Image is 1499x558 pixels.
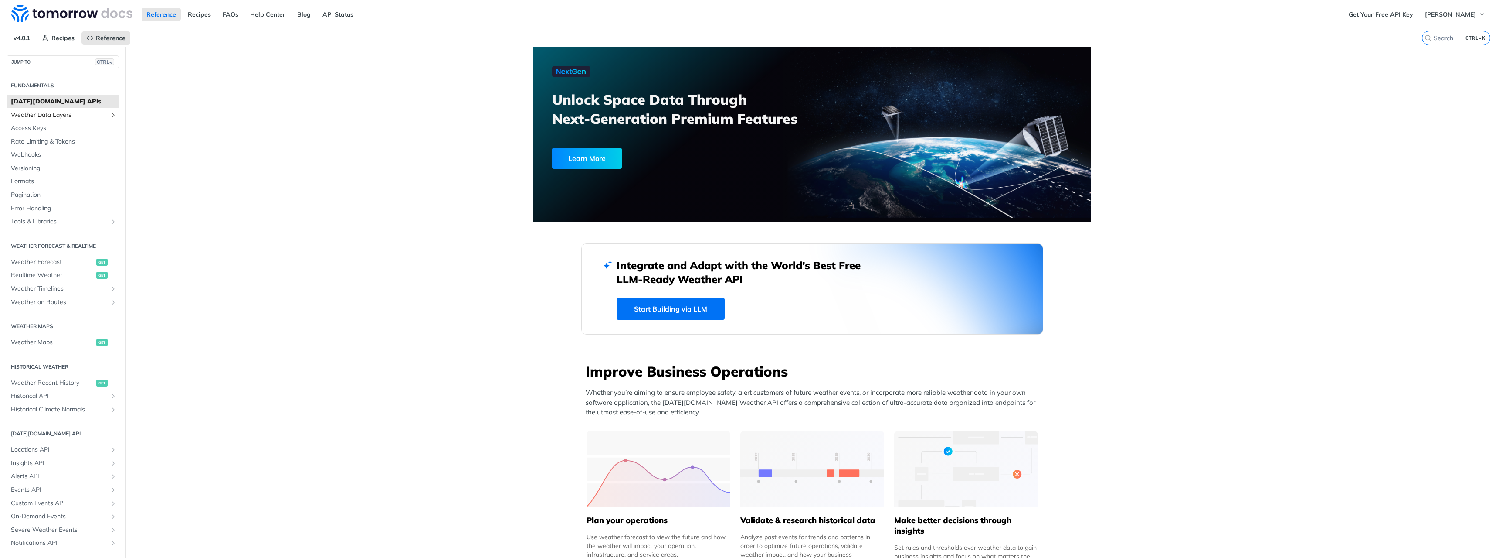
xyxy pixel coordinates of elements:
a: Access Keys [7,122,119,135]
a: Reference [81,31,130,45]
span: Tools & Libraries [11,217,108,226]
span: get [96,380,108,387]
button: Show subpages for Weather Timelines [110,285,117,292]
button: Show subpages for Alerts API [110,473,117,480]
h5: Validate & research historical data [740,515,884,526]
span: get [96,339,108,346]
a: Weather Forecastget [7,256,119,269]
span: Recipes [51,34,75,42]
span: Formats [11,177,117,186]
span: Weather Maps [11,338,94,347]
span: Pagination [11,191,117,199]
button: Show subpages for Custom Events API [110,500,117,507]
a: Rate Limiting & Tokens [7,135,119,148]
a: Reference [142,8,181,21]
a: Error Handling [7,202,119,215]
a: Historical APIShow subpages for Historical API [7,390,119,403]
a: Start Building via LLM [617,298,725,320]
span: Versioning [11,164,117,173]
a: Historical Climate NormalsShow subpages for Historical Climate Normals [7,403,119,416]
button: Show subpages for Tools & Libraries [110,218,117,225]
a: Severe Weather EventsShow subpages for Severe Weather Events [7,524,119,537]
kbd: CTRL-K [1463,34,1488,42]
span: Weather Recent History [11,379,94,387]
button: Show subpages for Weather Data Layers [110,112,117,119]
a: Blog [292,8,315,21]
a: Tools & LibrariesShow subpages for Tools & Libraries [7,215,119,228]
a: Learn More [552,148,768,169]
span: Access Keys [11,124,117,133]
button: Show subpages for Historical Climate Normals [110,406,117,413]
p: Whether you’re aiming to ensure employee safety, alert customers of future weather events, or inc... [586,388,1043,418]
button: Show subpages for Weather on Routes [110,299,117,306]
h2: [DATE][DOMAIN_NAME] API [7,430,119,438]
a: Weather TimelinesShow subpages for Weather Timelines [7,282,119,295]
h5: Plan your operations [587,515,730,526]
button: Show subpages for Notifications API [110,540,117,547]
span: Error Handling [11,204,117,213]
span: Historical Climate Normals [11,405,108,414]
span: Custom Events API [11,499,108,508]
span: Reference [96,34,125,42]
a: On-Demand EventsShow subpages for On-Demand Events [7,510,119,523]
a: Weather on RoutesShow subpages for Weather on Routes [7,296,119,309]
h3: Improve Business Operations [586,362,1043,381]
a: Events APIShow subpages for Events API [7,483,119,496]
a: Alerts APIShow subpages for Alerts API [7,470,119,483]
a: Recipes [183,8,216,21]
span: v4.0.1 [9,31,35,45]
a: Get Your Free API Key [1344,8,1418,21]
h2: Weather Maps [7,322,119,330]
button: Show subpages for On-Demand Events [110,513,117,520]
span: Insights API [11,459,108,468]
span: Weather Timelines [11,284,108,293]
span: CTRL-/ [95,58,114,65]
img: NextGen [552,66,590,77]
a: [DATE][DOMAIN_NAME] APIs [7,95,119,108]
img: 13d7ca0-group-496-2.svg [740,431,884,507]
span: On-Demand Events [11,512,108,521]
span: [DATE][DOMAIN_NAME] APIs [11,97,117,106]
a: Locations APIShow subpages for Locations API [7,443,119,456]
button: Show subpages for Insights API [110,460,117,467]
span: Notifications API [11,539,108,548]
h2: Historical Weather [7,363,119,371]
button: [PERSON_NAME] [1420,8,1490,21]
h2: Integrate and Adapt with the World’s Best Free LLM-Ready Weather API [617,258,874,286]
span: Alerts API [11,472,108,481]
span: Severe Weather Events [11,526,108,534]
h2: Fundamentals [7,82,119,89]
a: Notifications APIShow subpages for Notifications API [7,537,119,550]
span: get [96,272,108,279]
a: Webhooks [7,148,119,161]
a: Weather Data LayersShow subpages for Weather Data Layers [7,109,119,122]
button: Show subpages for Historical API [110,393,117,400]
a: Realtime Weatherget [7,269,119,282]
a: Weather Mapsget [7,336,119,349]
a: Help Center [245,8,290,21]
span: Events API [11,486,108,494]
span: Rate Limiting & Tokens [11,137,117,146]
span: get [96,259,108,266]
button: Show subpages for Locations API [110,446,117,453]
h2: Weather Forecast & realtime [7,242,119,250]
a: Formats [7,175,119,188]
span: Webhooks [11,151,117,159]
img: a22d113-group-496-32x.svg [894,431,1038,507]
button: Show subpages for Events API [110,486,117,493]
span: Realtime Weather [11,271,94,280]
a: Pagination [7,188,119,202]
span: Weather Data Layers [11,111,108,120]
a: Insights APIShow subpages for Insights API [7,457,119,470]
span: Historical API [11,392,108,401]
img: Tomorrow.io Weather API Docs [11,5,132,22]
a: API Status [318,8,358,21]
button: JUMP TOCTRL-/ [7,55,119,68]
a: Recipes [37,31,79,45]
h3: Unlock Space Data Through Next-Generation Premium Features [552,90,822,128]
span: [PERSON_NAME] [1425,10,1476,18]
div: Learn More [552,148,622,169]
a: Custom Events APIShow subpages for Custom Events API [7,497,119,510]
a: Versioning [7,162,119,175]
span: Weather on Routes [11,298,108,307]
